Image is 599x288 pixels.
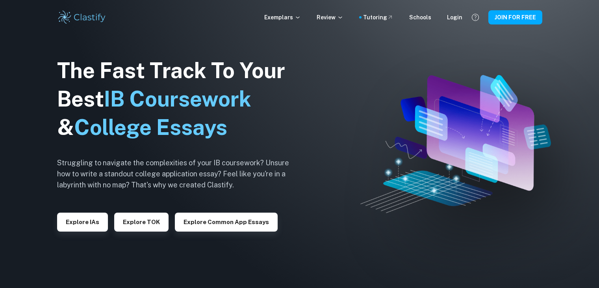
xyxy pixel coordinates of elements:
[175,218,278,225] a: Explore Common App essays
[104,86,251,111] span: IB Coursework
[74,115,227,140] span: College Essays
[57,157,301,191] h6: Struggling to navigate the complexities of your IB coursework? Unsure how to write a standout col...
[57,9,107,25] img: Clastify logo
[114,218,169,225] a: Explore TOK
[114,213,169,232] button: Explore TOK
[363,13,393,22] a: Tutoring
[469,11,482,24] button: Help and Feedback
[488,10,542,24] button: JOIN FOR FREE
[447,13,462,22] a: Login
[175,213,278,232] button: Explore Common App essays
[409,13,431,22] a: Schools
[317,13,343,22] p: Review
[360,75,551,213] img: Clastify hero
[57,213,108,232] button: Explore IAs
[57,218,108,225] a: Explore IAs
[264,13,301,22] p: Exemplars
[57,56,301,142] h1: The Fast Track To Your Best &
